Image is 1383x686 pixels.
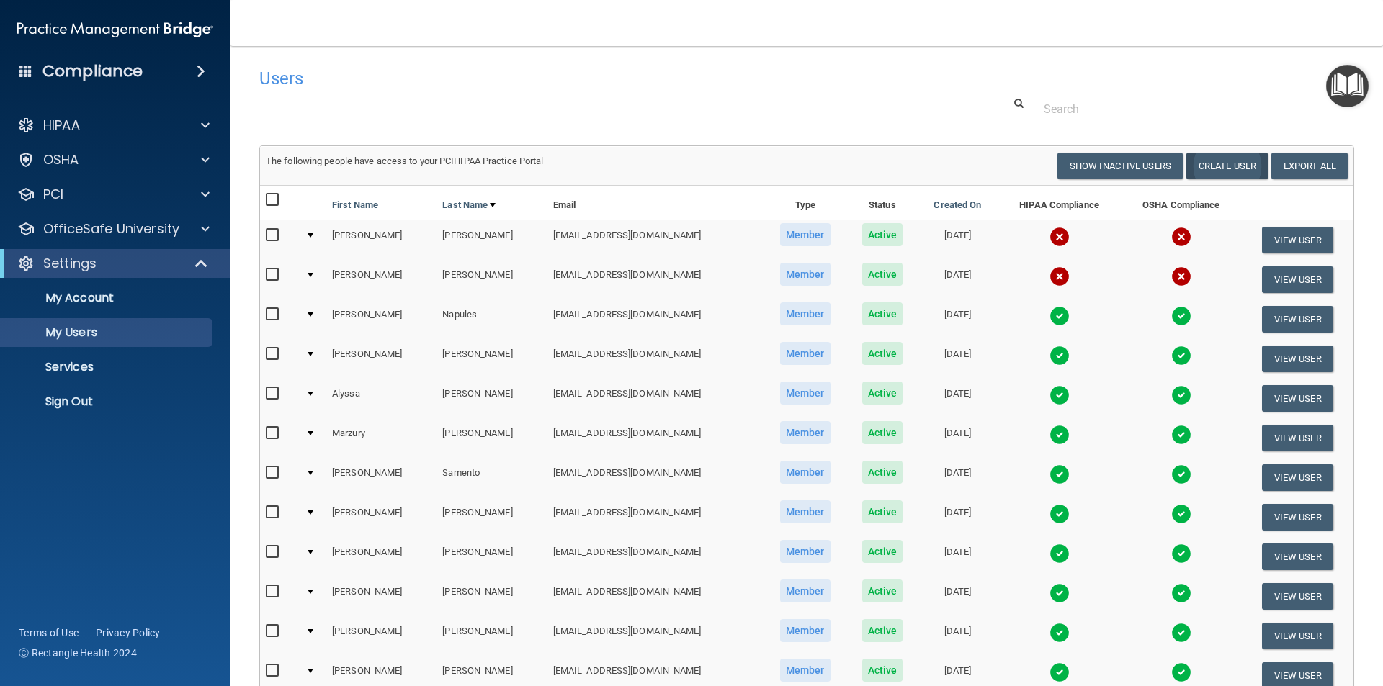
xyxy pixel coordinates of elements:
[437,497,547,537] td: [PERSON_NAME]
[43,117,80,134] p: HIPAA
[1262,306,1333,333] button: View User
[1171,346,1191,366] img: tick.e7d51cea.svg
[1171,227,1191,247] img: cross.ca9f0e7f.svg
[1049,227,1070,247] img: cross.ca9f0e7f.svg
[918,339,998,379] td: [DATE]
[437,220,547,260] td: [PERSON_NAME]
[17,255,209,272] a: Settings
[437,537,547,577] td: [PERSON_NAME]
[1049,425,1070,445] img: tick.e7d51cea.svg
[326,418,437,458] td: Marzury
[326,339,437,379] td: [PERSON_NAME]
[1262,385,1333,412] button: View User
[764,186,847,220] th: Type
[1262,543,1333,570] button: View User
[1044,96,1343,122] input: Search
[862,500,903,523] span: Active
[1171,504,1191,524] img: tick.e7d51cea.svg
[862,302,903,325] span: Active
[1171,266,1191,286] img: cross.ca9f0e7f.svg
[862,540,903,563] span: Active
[780,579,831,602] span: Member
[1121,186,1241,220] th: OSHA Compliance
[780,302,831,325] span: Member
[1049,266,1070,286] img: cross.ca9f0e7f.svg
[326,299,437,339] td: [PERSON_NAME]
[43,151,79,168] p: OSHA
[918,260,998,299] td: [DATE]
[9,394,206,409] p: Sign Out
[17,220,210,238] a: OfficeSafe University
[547,418,764,458] td: [EMAIL_ADDRESS][DOMAIN_NAME]
[547,339,764,379] td: [EMAIL_ADDRESS][DOMAIN_NAME]
[437,260,547,299] td: [PERSON_NAME]
[17,15,213,44] img: PMB logo
[862,619,903,642] span: Active
[437,418,547,458] td: [PERSON_NAME]
[998,186,1121,220] th: HIPAA Compliance
[1049,385,1070,405] img: tick.e7d51cea.svg
[326,616,437,656] td: [PERSON_NAME]
[918,299,998,339] td: [DATE]
[1262,227,1333,253] button: View User
[1262,346,1333,372] button: View User
[17,151,210,168] a: OSHA
[1262,266,1333,293] button: View User
[19,646,137,660] span: Ⓒ Rectangle Health 2024
[780,619,831,642] span: Member
[547,220,764,260] td: [EMAIL_ADDRESS][DOMAIN_NAME]
[266,155,544,166] span: The following people have access to your PCIHIPAA Practice Portal
[1262,504,1333,531] button: View User
[1171,543,1191,564] img: tick.e7d51cea.svg
[1049,662,1070,682] img: tick.e7d51cea.svg
[1262,425,1333,451] button: View User
[862,223,903,246] span: Active
[918,379,998,418] td: [DATE]
[1057,153,1183,179] button: Show Inactive Users
[9,325,206,340] p: My Users
[1271,153,1348,179] a: Export All
[1049,346,1070,366] img: tick.e7d51cea.svg
[1049,583,1070,603] img: tick.e7d51cea.svg
[918,537,998,577] td: [DATE]
[847,186,918,220] th: Status
[326,260,437,299] td: [PERSON_NAME]
[862,579,903,602] span: Active
[442,197,496,214] a: Last Name
[1049,504,1070,524] img: tick.e7d51cea.svg
[862,421,903,444] span: Active
[780,223,831,246] span: Member
[862,263,903,286] span: Active
[19,626,79,640] a: Terms of Use
[17,186,210,203] a: PCI
[437,339,547,379] td: [PERSON_NAME]
[547,379,764,418] td: [EMAIL_ADDRESS][DOMAIN_NAME]
[547,458,764,497] td: [EMAIL_ADDRESS][DOMAIN_NAME]
[918,220,998,260] td: [DATE]
[437,577,547,616] td: [PERSON_NAME]
[780,461,831,484] span: Member
[780,421,831,444] span: Member
[780,263,831,286] span: Member
[17,117,210,134] a: HIPAA
[437,458,547,497] td: Samento
[1134,584,1366,641] iframe: Drift Widget Chat Controller
[862,382,903,405] span: Active
[547,497,764,537] td: [EMAIL_ADDRESS][DOMAIN_NAME]
[780,659,831,682] span: Member
[918,577,998,616] td: [DATE]
[43,255,97,272] p: Settings
[862,342,903,365] span: Active
[42,61,143,81] h4: Compliance
[9,291,206,305] p: My Account
[918,458,998,497] td: [DATE]
[547,577,764,616] td: [EMAIL_ADDRESS][DOMAIN_NAME]
[547,299,764,339] td: [EMAIL_ADDRESS][DOMAIN_NAME]
[1326,65,1369,107] button: Open Resource Center
[862,659,903,682] span: Active
[547,616,764,656] td: [EMAIL_ADDRESS][DOMAIN_NAME]
[96,626,161,640] a: Privacy Policy
[43,186,63,203] p: PCI
[326,458,437,497] td: [PERSON_NAME]
[547,537,764,577] td: [EMAIL_ADDRESS][DOMAIN_NAME]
